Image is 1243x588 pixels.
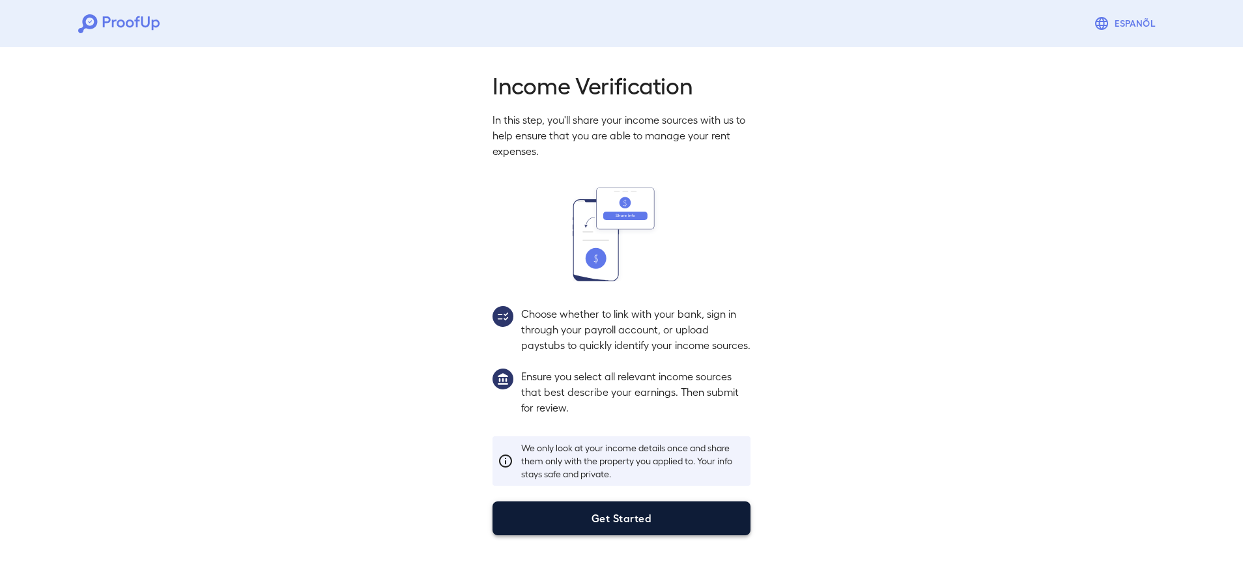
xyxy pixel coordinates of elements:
[493,112,750,159] p: In this step, you'll share your income sources with us to help ensure that you are able to manage...
[1089,10,1165,36] button: Espanõl
[573,188,670,281] img: transfer_money.svg
[493,70,750,99] h2: Income Verification
[493,501,750,535] button: Get Started
[521,306,750,353] p: Choose whether to link with your bank, sign in through your payroll account, or upload paystubs t...
[493,369,513,389] img: group1.svg
[521,441,745,481] p: We only look at your income details once and share them only with the property you applied to. Yo...
[521,369,750,415] p: Ensure you select all relevant income sources that best describe your earnings. Then submit for r...
[493,306,513,327] img: group2.svg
